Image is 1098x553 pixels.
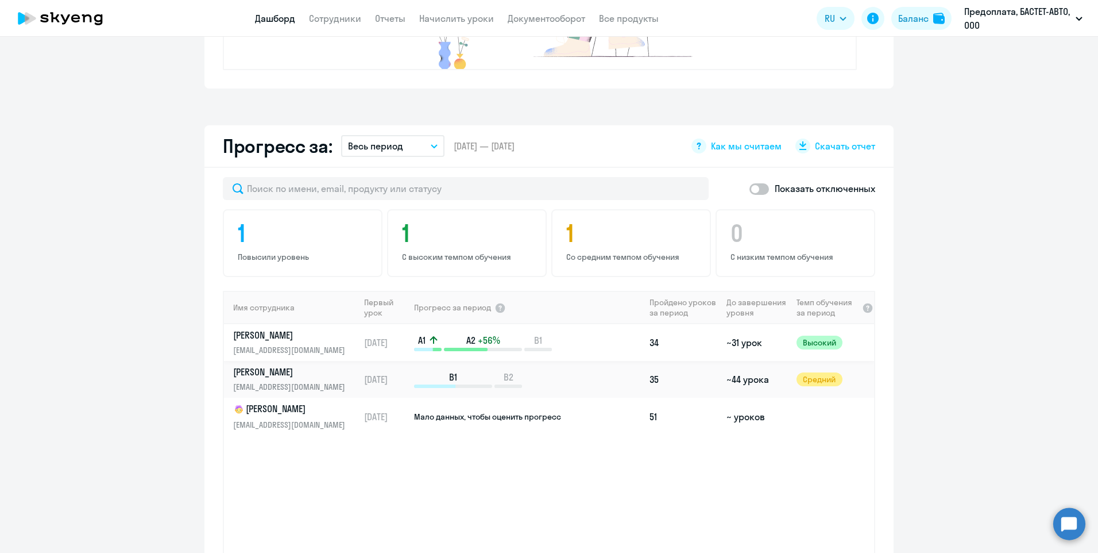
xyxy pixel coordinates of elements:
[309,13,361,24] a: Сотрудники
[722,324,791,361] td: ~31 урок
[566,252,699,262] p: Со средним темпом обучения
[722,291,791,324] th: До завершения уровня
[797,336,842,350] span: Высокий
[233,402,359,431] a: child[PERSON_NAME][EMAIL_ADDRESS][DOMAIN_NAME]
[797,372,842,386] span: Средний
[233,381,351,393] p: [EMAIL_ADDRESS][DOMAIN_NAME]
[402,220,535,247] h4: 1
[233,329,351,341] p: [PERSON_NAME]
[898,11,929,25] div: Баланс
[825,11,835,25] span: RU
[223,135,332,158] h2: Прогресс за:
[255,13,295,24] a: Дашборд
[359,361,413,398] td: [DATE]
[233,329,359,356] a: [PERSON_NAME][EMAIL_ADDRESS][DOMAIN_NAME]
[238,252,371,262] p: Повысили уровень
[454,140,515,152] span: [DATE] — [DATE]
[418,334,426,347] span: A1
[722,398,791,436] td: ~ уроков
[348,139,403,153] p: Весь период
[711,140,782,152] span: Как мы считаем
[359,398,413,436] td: [DATE]
[891,7,952,30] button: Балансbalance
[645,324,722,361] td: 34
[645,398,722,436] td: 51
[233,366,351,378] p: [PERSON_NAME]
[233,402,351,416] p: [PERSON_NAME]
[233,404,245,415] img: child
[233,366,359,393] a: [PERSON_NAME][EMAIL_ADDRESS][DOMAIN_NAME]
[402,252,535,262] p: С высоким темпом обучения
[722,361,791,398] td: ~44 урока
[508,13,585,24] a: Документооборот
[775,182,875,195] p: Показать отключенных
[414,302,491,313] span: Прогресс за период
[797,297,859,318] span: Темп обучения за период
[645,291,722,324] th: Пройдено уроков за период
[359,324,413,361] td: [DATE]
[341,135,444,157] button: Весь период
[466,334,475,347] span: A2
[224,291,359,324] th: Имя сотрудника
[449,371,457,383] span: B1
[478,334,500,347] span: +56%
[958,5,1088,32] button: Предоплата, БАСТЕТ-АВТО, ООО
[419,13,494,24] a: Начислить уроки
[223,177,709,200] input: Поиск по имени, email, продукту или статусу
[566,220,699,247] h4: 1
[414,412,561,422] span: Мало данных, чтобы оценить прогресс
[233,418,351,431] p: [EMAIL_ADDRESS][DOMAIN_NAME]
[534,334,542,347] span: B1
[933,13,945,24] img: balance
[599,13,659,24] a: Все продукты
[815,140,875,152] span: Скачать отчет
[504,371,513,383] span: B2
[645,361,722,398] td: 35
[359,291,413,324] th: Первый урок
[233,344,351,356] p: [EMAIL_ADDRESS][DOMAIN_NAME]
[817,7,855,30] button: RU
[238,220,371,247] h4: 1
[375,13,405,24] a: Отчеты
[964,5,1071,32] p: Предоплата, БАСТЕТ-АВТО, ООО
